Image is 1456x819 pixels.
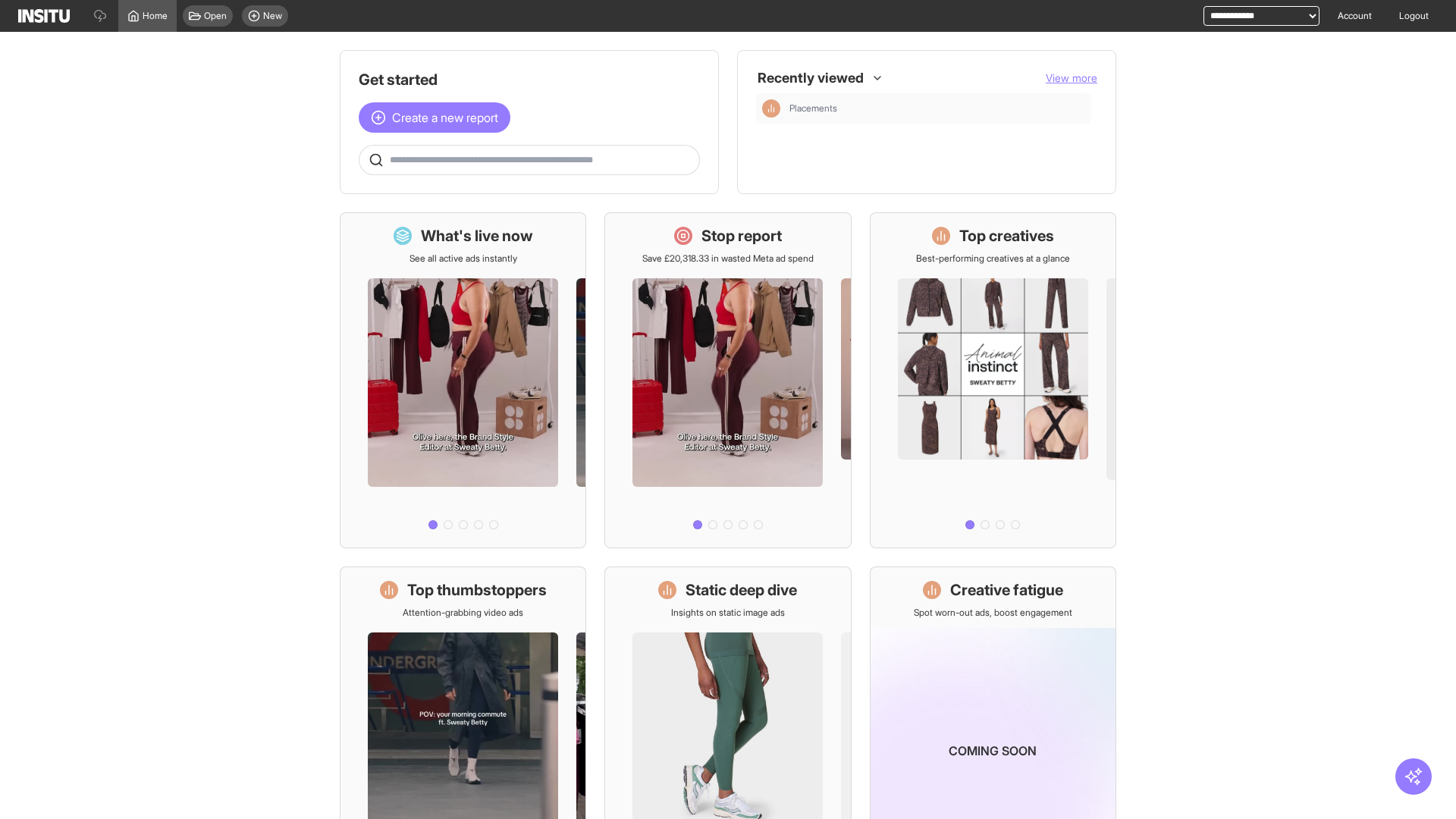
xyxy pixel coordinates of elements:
[340,212,586,548] a: What's live nowSee all active ads instantly
[204,10,227,22] span: Open
[686,579,797,601] h1: Static deep dive
[407,579,547,601] h1: Top thumbstoppers
[604,212,851,548] a: Stop reportSave £20,318.33 in wasted Meta ad spend
[263,10,282,22] span: New
[701,225,782,246] h1: Stop report
[1046,71,1097,86] button: View more
[789,102,1085,115] span: Placements
[642,253,814,265] p: Save £20,318.33 in wasted Meta ad spend
[359,69,700,90] h1: Get started
[409,253,517,265] p: See all active ads instantly
[143,10,168,22] span: Home
[959,225,1054,246] h1: Top creatives
[1046,71,1097,84] span: View more
[392,108,498,127] span: Create a new report
[359,102,510,133] button: Create a new report
[870,212,1116,548] a: Top creativesBest-performing creatives at a glance
[762,99,780,118] div: Insights
[18,9,70,23] img: Logo
[403,607,523,619] p: Attention-grabbing video ads
[916,253,1070,265] p: Best-performing creatives at a glance
[671,607,785,619] p: Insights on static image ads
[421,225,533,246] h1: What's live now
[789,102,837,115] span: Placements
